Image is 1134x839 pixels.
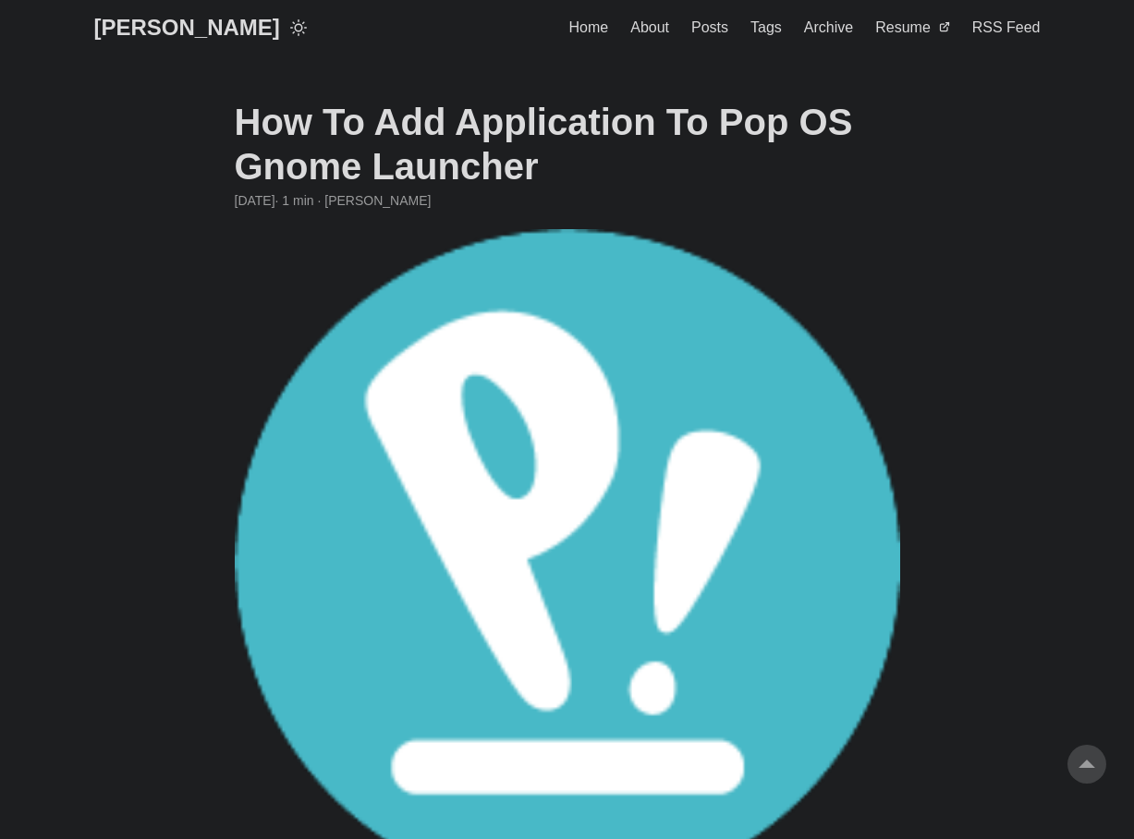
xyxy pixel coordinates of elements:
span: Home [569,19,609,35]
span: Archive [804,19,853,35]
div: · 1 min · [PERSON_NAME] [235,190,900,211]
span: 2021-07-18 16:01:12 -0400 -0400 [235,190,275,211]
a: go to top [1067,745,1106,784]
h1: How To Add Application To Pop OS Gnome Launcher [235,100,900,188]
span: Posts [691,19,728,35]
span: RSS Feed [972,19,1041,35]
span: About [630,19,669,35]
span: Tags [750,19,782,35]
span: Resume [875,19,931,35]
